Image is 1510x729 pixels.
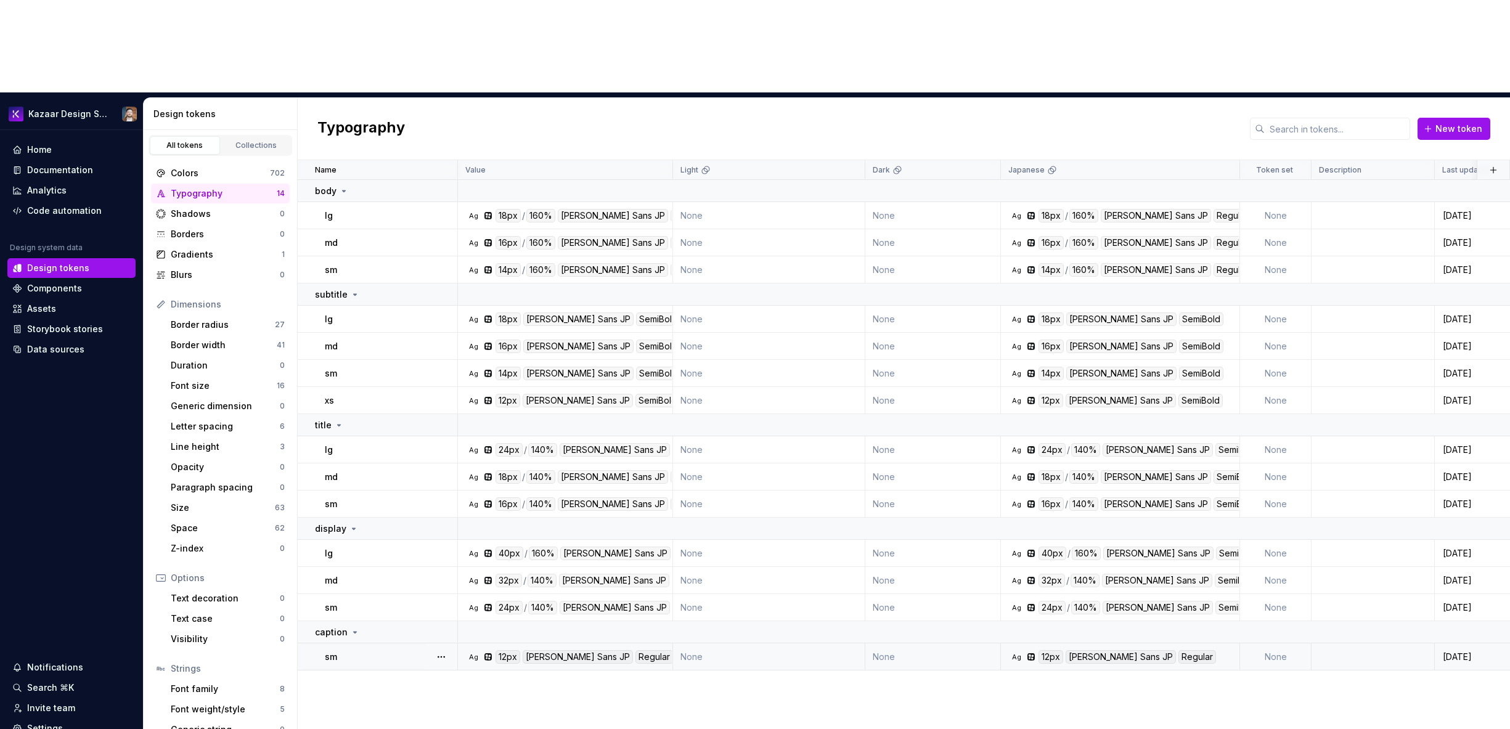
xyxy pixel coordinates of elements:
div: 140% [526,497,555,511]
div: SemiBold [1214,497,1258,511]
div: 0 [280,209,285,219]
div: 16px [1039,236,1064,250]
div: 24px [496,443,523,457]
a: Font size16 [166,376,290,396]
p: lg [325,313,333,325]
p: body [315,185,337,197]
p: Value [465,165,486,175]
a: Size63 [166,498,290,518]
p: md [325,471,338,483]
div: Line height [171,441,280,453]
div: 12px [496,394,520,407]
div: SemiBold [636,312,680,326]
div: [PERSON_NAME] Sans JP [1103,443,1213,457]
div: Design tokens [153,108,292,120]
div: Ag [1011,548,1021,558]
div: [PERSON_NAME] Sans JP [523,394,633,407]
div: 160% [526,236,555,250]
div: [PERSON_NAME] Sans JP [560,547,671,560]
div: [PERSON_NAME] Sans JP [1101,236,1211,250]
div: [PERSON_NAME] Sans JP [1066,367,1177,380]
div: 1 [282,250,285,259]
div: [PERSON_NAME] Sans JP [558,236,668,250]
div: Font family [171,683,280,695]
div: [PERSON_NAME] Sans JP [1066,340,1177,353]
td: None [673,333,865,360]
div: 3 [280,442,285,452]
div: Ag [468,445,478,455]
div: Ag [1011,314,1021,324]
td: None [673,540,865,567]
div: [PERSON_NAME] Sans JP [1066,394,1176,407]
div: Opacity [171,461,280,473]
div: Ag [468,396,478,405]
div: [PERSON_NAME] Sans JP [558,209,668,222]
td: None [673,387,865,414]
a: Line height3 [166,437,290,457]
td: None [673,360,865,387]
div: 0 [280,483,285,492]
div: Analytics [27,184,67,197]
td: None [1240,463,1312,491]
div: Regular [671,263,708,277]
div: 16px [1039,340,1064,353]
div: SemiBold [1178,394,1223,407]
div: Ag [1011,603,1021,613]
h2: Typography [317,118,405,140]
div: 702 [270,168,285,178]
td: None [673,491,865,518]
div: Storybook stories [27,323,103,335]
div: Ag [1011,341,1021,351]
div: 160% [526,263,555,277]
a: Font family8 [166,679,290,699]
p: lg [325,210,333,222]
div: 41 [277,340,285,350]
div: / [522,470,525,484]
div: SemiBold [1179,340,1223,353]
div: Paragraph spacing [171,481,280,494]
div: Ag [468,472,478,482]
a: Components [7,279,136,298]
div: Colors [171,167,270,179]
div: SemiBold [1179,367,1223,380]
div: Data sources [27,343,84,356]
div: SemiBold [1214,470,1258,484]
div: 16px [1039,497,1064,511]
div: Space [171,522,275,534]
div: Ag [468,211,478,221]
div: 16px [496,340,521,353]
p: title [315,419,332,431]
div: 18px [496,209,521,222]
div: Design tokens [27,262,89,274]
div: 14px [1039,367,1064,380]
div: 16 [277,381,285,391]
td: None [1240,540,1312,567]
div: 40px [496,547,523,560]
td: None [865,491,1001,518]
div: Letter spacing [171,420,280,433]
div: [PERSON_NAME] Sans JP [1101,263,1211,277]
td: None [865,306,1001,333]
div: [PERSON_NAME] Sans JP [523,312,634,326]
a: Assets [7,299,136,319]
p: Last updated [1442,165,1490,175]
div: Ag [1011,472,1021,482]
a: Storybook stories [7,319,136,339]
a: Analytics [7,181,136,200]
a: Shadows0 [151,204,290,224]
div: Ag [468,238,478,248]
a: Design tokens [7,258,136,278]
div: Font size [171,380,277,392]
div: Ag [1011,499,1021,509]
a: Home [7,140,136,160]
div: 140% [1071,443,1100,457]
div: Ag [1011,238,1021,248]
div: / [1065,497,1068,511]
p: md [325,340,338,352]
div: SemiBold [636,340,680,353]
a: Visibility0 [166,629,290,649]
div: Code automation [27,205,102,217]
div: Shadows [171,208,280,220]
div: 40px [1039,547,1066,560]
td: None [1240,360,1312,387]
